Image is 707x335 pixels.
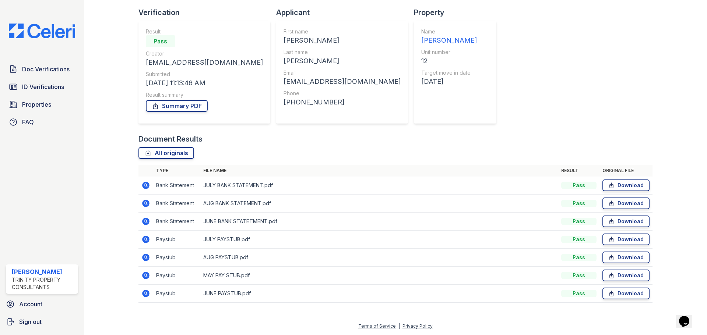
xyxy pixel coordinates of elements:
div: First name [284,28,401,35]
span: Properties [22,100,51,109]
div: Trinity Property Consultants [12,276,75,291]
a: Privacy Policy [402,323,433,329]
img: CE_Logo_Blue-a8612792a0a2168367f1c8372b55b34899dd931a85d93a1a3d3e32e68fde9ad4.png [3,24,81,38]
td: Bank Statement [153,177,200,195]
th: Original file [599,165,653,177]
td: Paystub [153,231,200,249]
div: Pass [146,35,175,47]
a: Terms of Service [358,323,396,329]
div: Pass [561,182,597,189]
div: 12 [421,56,477,66]
div: Pass [561,290,597,297]
div: Result [146,28,263,35]
a: Download [602,252,650,263]
div: Pass [561,254,597,261]
div: Applicant [276,7,414,18]
span: Sign out [19,317,42,326]
td: Paystub [153,285,200,303]
td: JUNE PAYSTUB.pdf [200,285,558,303]
div: [DATE] 11:13:46 AM [146,78,263,88]
div: [PERSON_NAME] [421,35,477,46]
span: ID Verifications [22,82,64,91]
div: Pass [561,218,597,225]
a: Properties [6,97,78,112]
span: Doc Verifications [22,65,70,74]
a: Download [602,215,650,227]
a: Download [602,288,650,299]
div: [EMAIL_ADDRESS][DOMAIN_NAME] [146,57,263,68]
div: [PERSON_NAME] [284,56,401,66]
div: Submitted [146,71,263,78]
iframe: chat widget [676,306,700,328]
a: Download [602,234,650,245]
a: Name [PERSON_NAME] [421,28,477,46]
a: Summary PDF [146,100,208,112]
div: [PHONE_NUMBER] [284,97,401,107]
a: Download [602,270,650,281]
td: Paystub [153,267,200,285]
div: Last name [284,49,401,56]
a: Download [602,179,650,191]
td: JULY BANK STATEMENT.pdf [200,177,558,195]
th: File name [200,165,558,177]
td: Paystub [153,249,200,267]
div: [PERSON_NAME] [12,267,75,276]
div: [EMAIL_ADDRESS][DOMAIN_NAME] [284,76,401,87]
div: Property [414,7,502,18]
td: Bank Statement [153,213,200,231]
a: Download [602,197,650,209]
div: Pass [561,272,597,279]
div: Verification [138,7,276,18]
a: Doc Verifications [6,62,78,76]
div: Result summary [146,91,263,99]
div: Document Results [138,134,203,144]
td: AUG PAYSTUB.pdf [200,249,558,267]
a: FAQ [6,115,78,129]
div: Creator [146,50,263,57]
div: | [398,323,400,329]
span: Account [19,300,42,309]
div: Target move in date [421,69,477,76]
div: Pass [561,236,597,243]
div: Pass [561,200,597,207]
td: JULY PAYSTUB.pdf [200,231,558,249]
th: Type [153,165,200,177]
span: FAQ [22,118,34,126]
td: JUNE BANK STATETMENT.pdf [200,213,558,231]
div: Name [421,28,477,35]
td: AUG BANK STATEMENT.pdf [200,195,558,213]
div: [PERSON_NAME] [284,35,401,46]
a: Account [3,297,81,311]
a: All originals [138,147,194,159]
div: Email [284,69,401,76]
a: Sign out [3,314,81,329]
td: MAY PAY STUB.pdf [200,267,558,285]
div: Unit number [421,49,477,56]
div: [DATE] [421,76,477,87]
a: ID Verifications [6,79,78,94]
th: Result [558,165,599,177]
td: Bank Statement [153,195,200,213]
div: Phone [284,90,401,97]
